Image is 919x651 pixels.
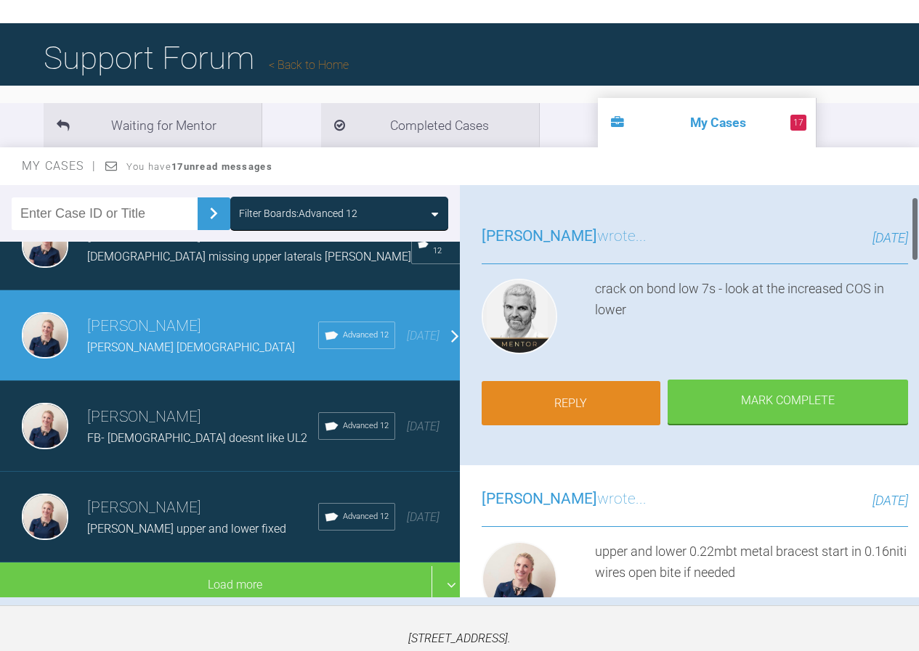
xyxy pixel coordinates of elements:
[22,494,68,540] img: Olivia Nixon
[126,161,272,172] span: You have
[269,58,349,72] a: Back to Home
[433,232,471,258] span: Advanced 12
[407,329,440,343] span: [DATE]
[22,403,68,449] img: Olivia Nixon
[790,115,806,131] span: 17
[321,103,539,147] li: Completed Cases
[482,541,557,617] img: Olivia Nixon
[482,279,557,354] img: Ross Hobson
[343,510,389,523] span: Advanced 12
[595,279,909,360] div: crack on bond low 7s - look at the increased COS in lower
[595,541,909,623] div: upper and lower 0.22mbt metal bracest start in 0.16niti wires open bite if needed
[22,312,68,359] img: Olivia Nixon
[87,405,318,430] h3: [PERSON_NAME]
[873,230,908,245] span: [DATE]
[668,380,908,425] div: Mark Complete
[482,224,647,249] h3: wrote...
[407,419,440,433] span: [DATE]
[44,33,349,83] h1: Support Forum
[482,487,647,512] h3: wrote...
[598,98,816,147] li: My Cases
[87,522,286,536] span: [PERSON_NAME] upper and lower fixed
[22,159,97,173] span: My Cases
[343,419,389,433] span: Advanced 12
[202,202,225,225] img: chevronRight.28bd32b0.svg
[87,250,411,263] span: [DEMOGRAPHIC_DATA] missing upper laterals [PERSON_NAME]
[482,227,597,245] span: [PERSON_NAME]
[87,340,295,354] span: [PERSON_NAME] [DEMOGRAPHIC_DATA]
[87,314,318,339] h3: [PERSON_NAME]
[482,381,661,426] a: Reply
[87,496,318,520] h3: [PERSON_NAME]
[22,221,68,268] img: Olivia Nixon
[171,161,272,172] strong: 17 unread messages
[407,510,440,524] span: [DATE]
[87,431,307,445] span: FB- [DEMOGRAPHIC_DATA] doesnt like UL2
[239,205,357,221] div: Filter Boards: Advanced 12
[44,103,262,147] li: Waiting for Mentor
[343,329,389,342] span: Advanced 12
[12,197,198,230] input: Enter Case ID or Title
[482,490,597,507] span: [PERSON_NAME]
[873,493,908,508] span: [DATE]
